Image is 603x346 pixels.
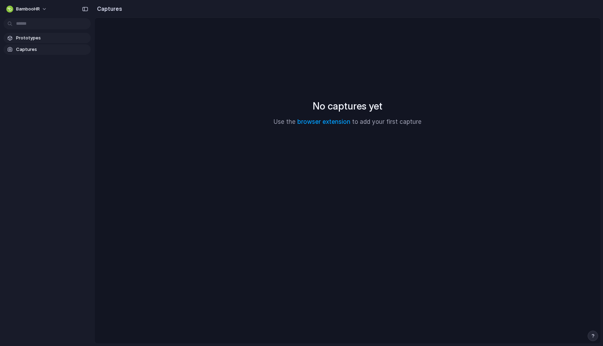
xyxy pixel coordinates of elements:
[16,6,40,13] span: BambooHR
[3,33,91,43] a: Prototypes
[16,46,88,53] span: Captures
[94,5,122,13] h2: Captures
[274,118,422,127] p: Use the to add your first capture
[313,99,382,113] h2: No captures yet
[297,118,350,125] a: browser extension
[16,35,88,42] span: Prototypes
[3,44,91,55] a: Captures
[3,3,51,15] button: BambooHR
